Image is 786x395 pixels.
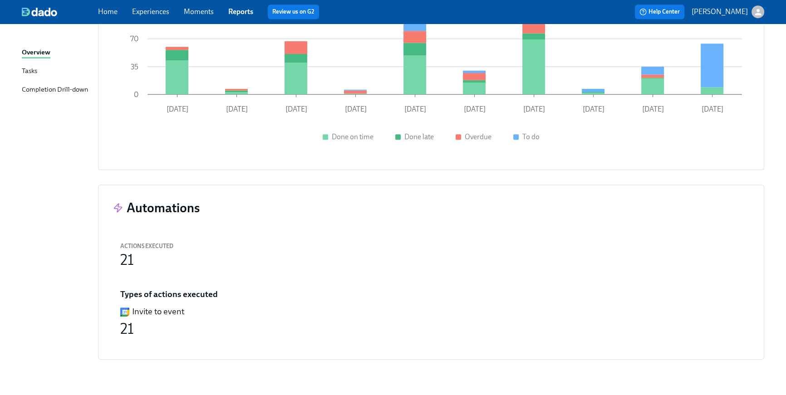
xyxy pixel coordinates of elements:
button: [PERSON_NAME] [692,5,764,18]
a: Home [98,7,118,16]
div: 21 [120,320,134,334]
a: Reports [228,7,253,16]
img: dado [22,7,57,16]
a: dado [22,7,98,16]
tspan: 35 [131,62,138,71]
div: Invite to event [129,307,184,317]
tspan: [DATE] [226,104,248,113]
tspan: [DATE] [702,104,723,113]
tspan: [DATE] [642,104,664,113]
div: Actions Executed [120,241,742,251]
a: Tasks [22,66,91,77]
tspan: [DATE] [404,104,426,113]
tspan: [DATE] [167,104,188,113]
p: [PERSON_NAME] [692,7,748,17]
tspan: [DATE] [345,104,367,113]
tspan: 70 [130,34,138,43]
div: Overview [22,47,50,59]
div: Done on time [332,132,373,142]
div: Tasks [22,66,37,77]
tspan: 0 [134,90,138,99]
a: Moments [184,7,214,16]
a: Overview [22,47,91,59]
a: Experiences [132,7,169,16]
span: Help Center [639,7,680,16]
a: Review us on G2 [272,7,314,16]
span: 21 [120,251,134,268]
div: To do [522,132,540,142]
img: integration tool icon [120,307,129,317]
tspan: [DATE] [523,104,545,113]
div: Completion Drill-down [22,84,88,96]
button: Review us on G2 [268,5,319,19]
button: Help Center [635,5,684,19]
a: Completion Drill-down [22,84,91,96]
tspan: [DATE] [583,104,604,113]
tspan: [DATE] [464,104,486,113]
tspan: [DATE] [285,104,307,113]
div: Done late [404,132,434,142]
h3: Automations [127,200,200,216]
div: Overdue [465,132,491,142]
